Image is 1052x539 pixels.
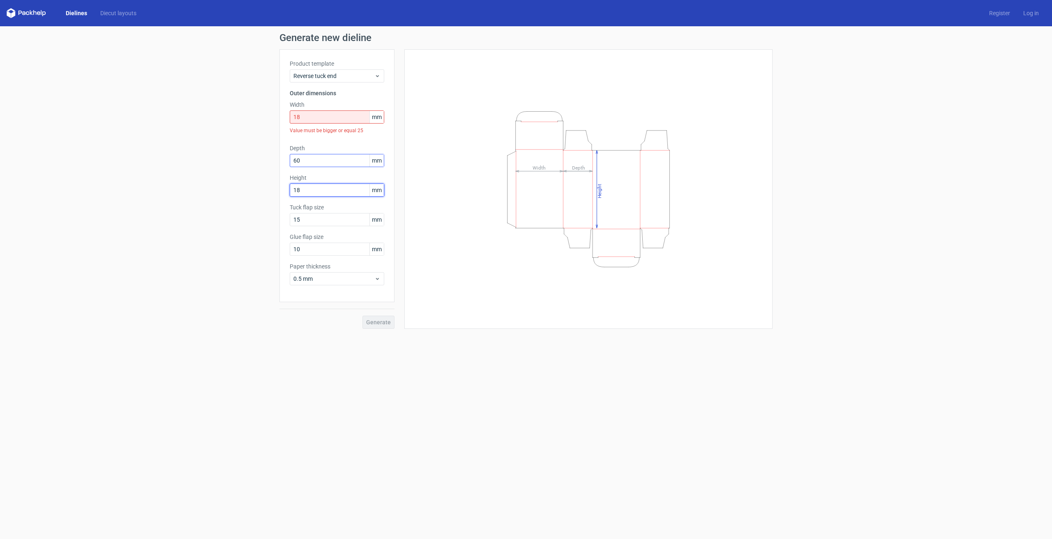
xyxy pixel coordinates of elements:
[290,89,384,97] h3: Outer dimensions
[290,174,384,182] label: Height
[369,184,384,196] span: mm
[290,144,384,152] label: Depth
[59,9,94,17] a: Dielines
[983,9,1017,17] a: Register
[1017,9,1045,17] a: Log in
[369,243,384,255] span: mm
[369,154,384,167] span: mm
[94,9,143,17] a: Diecut layouts
[290,262,384,271] label: Paper thickness
[290,124,384,138] div: Value must be bigger or equal 25
[369,213,384,226] span: mm
[572,165,585,170] tspan: Depth
[597,183,602,198] tspan: Height
[293,72,374,80] span: Reverse tuck end
[533,165,546,170] tspan: Width
[279,33,773,43] h1: Generate new dieline
[369,111,384,123] span: mm
[290,233,384,241] label: Glue flap size
[290,203,384,211] label: Tuck flap size
[290,60,384,68] label: Product template
[293,275,374,283] span: 0.5 mm
[290,101,384,109] label: Width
